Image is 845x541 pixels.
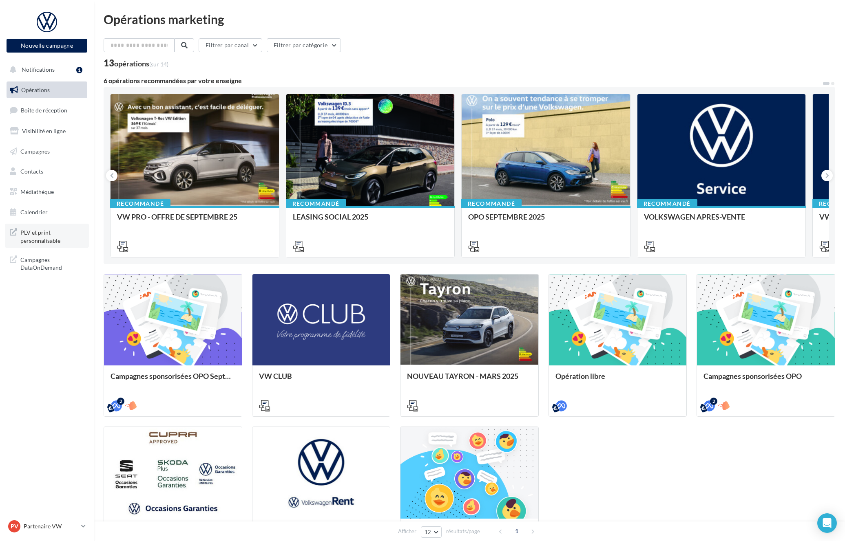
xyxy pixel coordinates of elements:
[703,372,828,388] div: Campagnes sponsorisées OPO
[644,213,799,229] div: VOLKSWAGEN APRES-VENTE
[117,398,124,405] div: 2
[817,513,837,533] div: Open Intercom Messenger
[710,398,717,405] div: 2
[5,163,89,180] a: Contacts
[104,77,822,84] div: 6 opérations recommandées par votre enseigne
[421,526,442,538] button: 12
[259,372,384,388] div: VW CLUB
[104,59,168,68] div: 13
[20,227,84,244] span: PLV et print personnalisable
[468,213,624,229] div: OPO SEPTEMBRE 2025
[286,199,346,208] div: Recommandé
[199,38,262,52] button: Filtrer par canal
[11,522,18,530] span: PV
[446,528,480,535] span: résultats/page
[21,107,67,114] span: Boîte de réception
[7,519,87,534] a: PV Partenaire VW
[110,199,170,208] div: Recommandé
[510,525,523,538] span: 1
[20,147,50,154] span: Campagnes
[293,213,448,229] div: LEASING SOCIAL 2025
[5,81,89,99] a: Opérations
[20,209,48,216] span: Calendrier
[398,528,416,535] span: Afficher
[461,199,522,208] div: Recommandé
[5,61,86,78] button: Notifications 1
[149,61,168,68] span: (sur 14)
[5,251,89,275] a: Campagnes DataOnDemand
[20,168,43,175] span: Contacts
[22,66,55,73] span: Notifications
[20,188,54,195] span: Médiathèque
[22,128,66,134] span: Visibilité en ligne
[76,67,82,73] div: 1
[117,213,272,229] div: VW PRO - OFFRE DE SEPTEMBRE 25
[24,522,78,530] p: Partenaire VW
[111,372,235,388] div: Campagnes sponsorisées OPO Septembre
[5,183,89,200] a: Médiathèque
[5,204,89,221] a: Calendrier
[5,123,89,140] a: Visibilité en ligne
[637,199,697,208] div: Recommandé
[20,254,84,272] span: Campagnes DataOnDemand
[267,38,341,52] button: Filtrer par catégorie
[5,143,89,160] a: Campagnes
[555,372,680,388] div: Opération libre
[114,60,168,67] div: opérations
[7,39,87,53] button: Nouvelle campagne
[5,224,89,248] a: PLV et print personnalisable
[425,529,431,535] span: 12
[407,372,532,388] div: NOUVEAU TAYRON - MARS 2025
[5,101,89,119] a: Boîte de réception
[104,13,835,25] div: Opérations marketing
[21,86,50,93] span: Opérations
